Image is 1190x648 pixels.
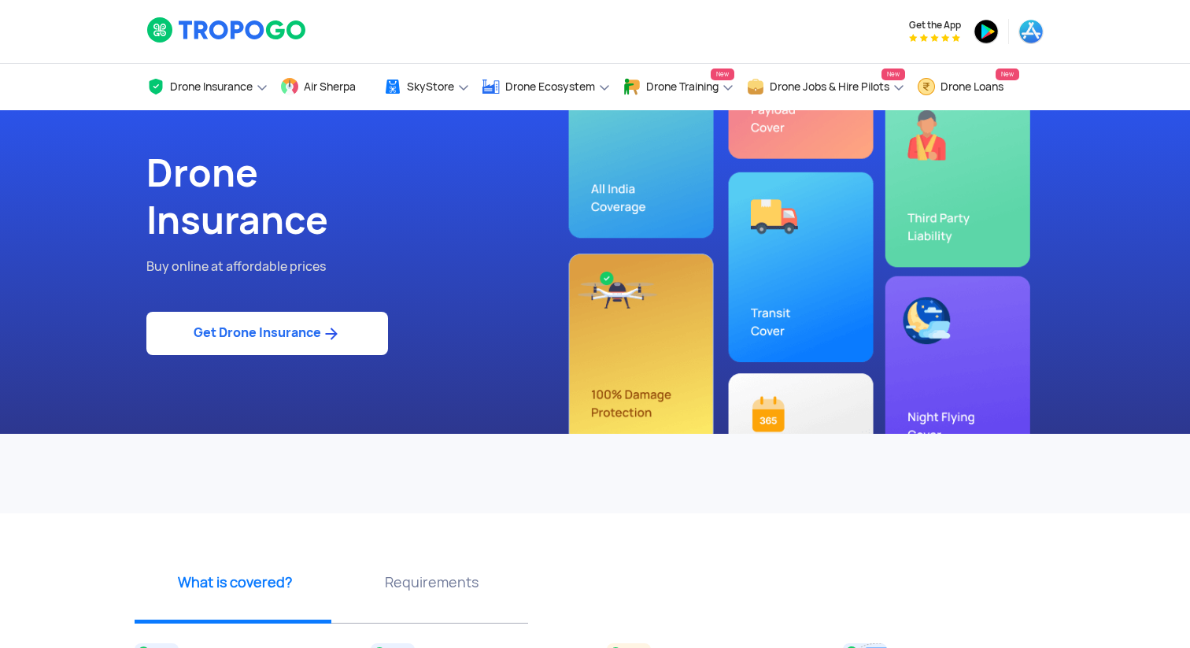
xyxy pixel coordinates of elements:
p: Buy online at affordable prices [146,257,583,277]
h1: Drone Insurance [146,150,583,244]
a: Drone Insurance [146,64,268,110]
a: Air Sherpa [280,64,371,110]
span: Drone Insurance [170,80,253,93]
a: Get Drone Insurance [146,312,388,355]
img: App Raking [909,34,960,42]
a: Drone LoansNew [917,64,1019,110]
img: ic_arrow_forward_blue.svg [321,324,341,343]
img: logoHeader.svg [146,17,308,43]
span: Drone Jobs & Hire Pilots [770,80,889,93]
span: Get the App [909,19,961,31]
span: New [996,69,1019,80]
span: Drone Training [646,80,719,93]
a: Drone Ecosystem [482,64,611,110]
img: ic_playstore.png [974,19,999,44]
img: ic_appstore.png [1018,19,1044,44]
span: Drone Loans [941,80,1003,93]
p: What is covered? [142,572,327,592]
span: SkyStore [407,80,454,93]
span: Air Sherpa [304,80,356,93]
span: Drone Ecosystem [505,80,595,93]
a: SkyStore [383,64,470,110]
span: New [711,69,734,80]
a: Drone TrainingNew [623,64,734,110]
p: Requirements [339,572,524,592]
span: New [881,69,905,80]
a: Drone Jobs & Hire PilotsNew [746,64,905,110]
